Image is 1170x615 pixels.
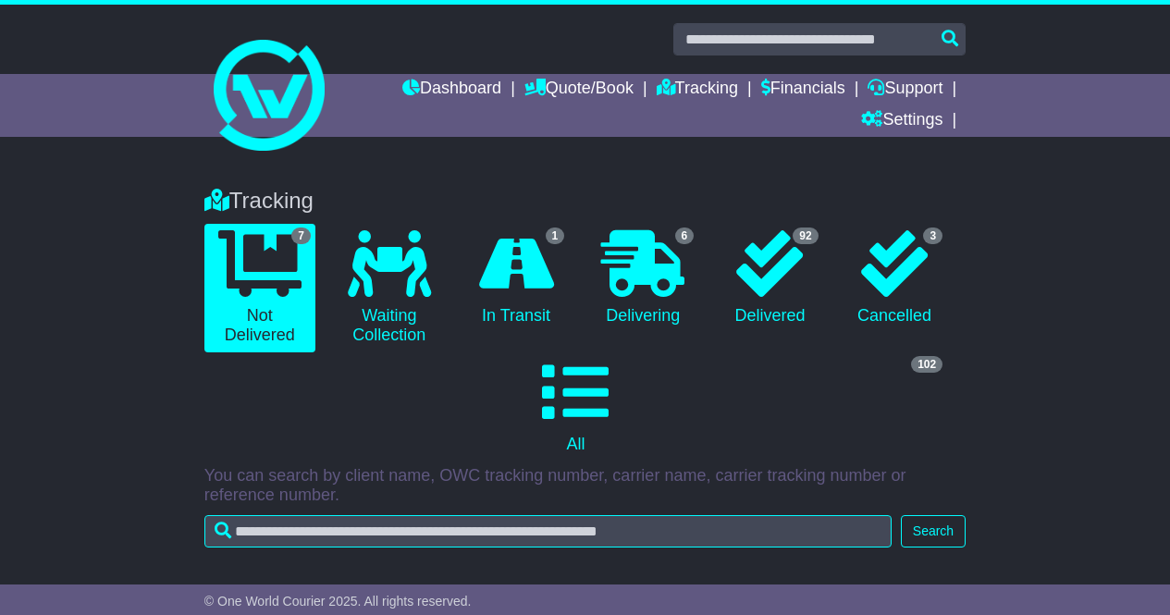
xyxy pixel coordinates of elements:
button: Search [901,515,966,547]
span: 92 [793,228,818,244]
a: 3 Cancelled [842,224,947,333]
a: Financials [761,74,845,105]
a: Support [868,74,942,105]
a: Settings [861,105,942,137]
a: Quote/Book [524,74,634,105]
span: 1 [546,228,565,244]
a: 92 Delivered [717,224,822,333]
span: 3 [923,228,942,244]
a: Dashboard [402,74,501,105]
p: You can search by client name, OWC tracking number, carrier name, carrier tracking number or refe... [204,466,966,506]
div: Tracking [195,188,975,215]
span: © One World Courier 2025. All rights reserved. [204,594,472,609]
a: 102 All [204,352,947,461]
a: Waiting Collection [334,224,445,352]
a: 6 Delivering [587,224,698,333]
a: Tracking [657,74,738,105]
span: 7 [291,228,311,244]
a: 1 In Transit [463,224,569,333]
a: 7 Not Delivered [204,224,315,352]
span: 6 [675,228,695,244]
span: 102 [911,356,942,373]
